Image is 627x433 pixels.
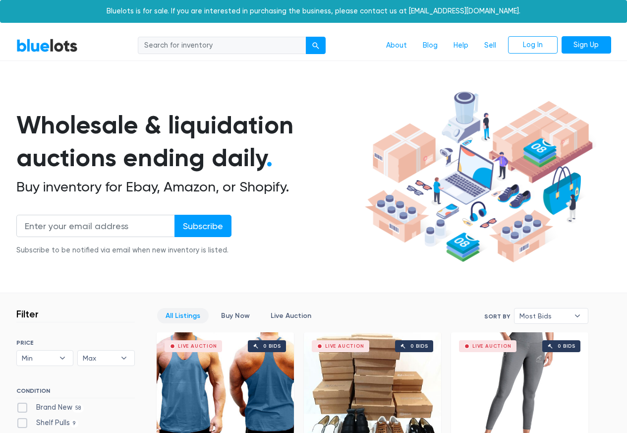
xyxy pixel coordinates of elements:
div: Live Auction [325,344,364,349]
b: ▾ [114,351,134,366]
a: Blog [415,36,446,55]
span: Most Bids [519,309,569,323]
label: Shelf Pulls [16,418,79,429]
input: Enter your email address [16,215,175,237]
span: 9 [70,420,79,428]
a: Log In [508,36,558,54]
h1: Wholesale & liquidation auctions ending daily [16,109,361,175]
b: ▾ [567,309,588,323]
img: hero-ee84e7d0318cb26816c560f6b4441b76977f77a177738b4e94f68c95b2b83dbb.png [361,87,596,267]
span: . [266,143,273,173]
div: Subscribe to be notified via email when new inventory is listed. [16,245,231,256]
h3: Filter [16,308,39,320]
h6: CONDITION [16,387,135,398]
input: Subscribe [174,215,231,237]
label: Sort By [484,312,510,321]
h2: Buy inventory for Ebay, Amazon, or Shopify. [16,179,361,195]
a: Help [446,36,476,55]
b: ▾ [52,351,73,366]
div: 0 bids [263,344,281,349]
span: 58 [72,404,84,412]
h6: PRICE [16,339,135,346]
a: Buy Now [213,308,258,323]
a: BlueLots [16,38,78,53]
a: Sell [476,36,504,55]
span: Min [22,351,55,366]
span: Max [83,351,115,366]
div: 0 bids [410,344,428,349]
div: Live Auction [178,344,217,349]
a: About [378,36,415,55]
label: Brand New [16,402,84,413]
a: Sign Up [562,36,611,54]
div: 0 bids [558,344,575,349]
div: Live Auction [472,344,512,349]
input: Search for inventory [138,37,306,55]
a: Live Auction [262,308,320,323]
a: All Listings [157,308,209,323]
